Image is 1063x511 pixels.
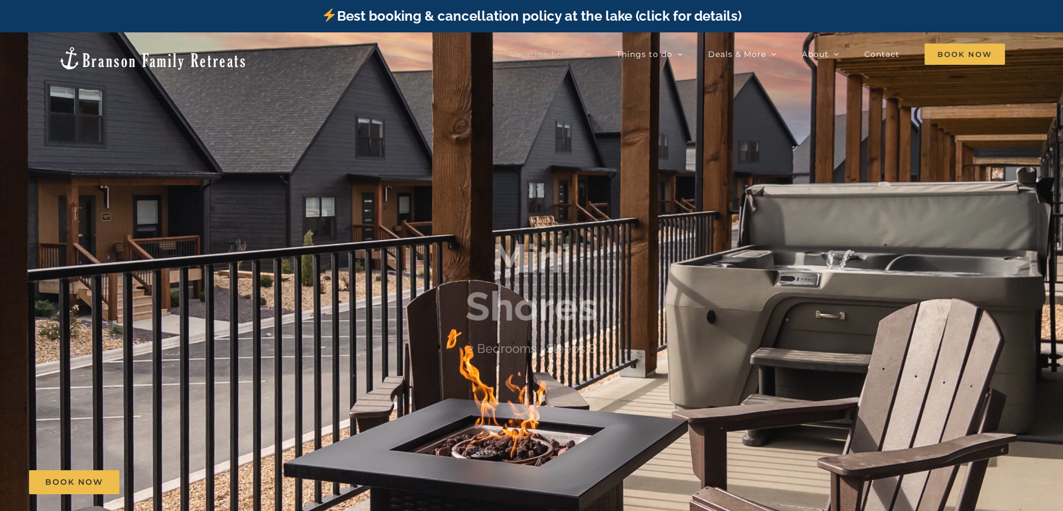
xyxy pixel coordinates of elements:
span: Things to do [617,50,672,58]
a: Vacation homes [510,43,591,65]
b: Mini Shores [465,235,598,330]
h4: 2 Bedrooms | Sleeps 8 [467,341,596,356]
span: Book Now [925,44,1005,65]
span: Deals & More [708,50,766,58]
a: Contact [864,43,900,65]
span: Book Now [45,477,103,487]
a: Book Now [29,470,119,494]
span: Contact [864,50,900,58]
a: Things to do [617,43,683,65]
a: Deals & More [708,43,777,65]
a: Best booking & cancellation policy at the lake (click for details) [321,8,741,24]
nav: Main Menu [510,43,1005,65]
img: ⚡️ [323,8,336,22]
span: About [802,50,829,58]
a: About [802,43,839,65]
img: Branson Family Retreats Logo [58,46,247,71]
span: Vacation homes [510,50,581,58]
